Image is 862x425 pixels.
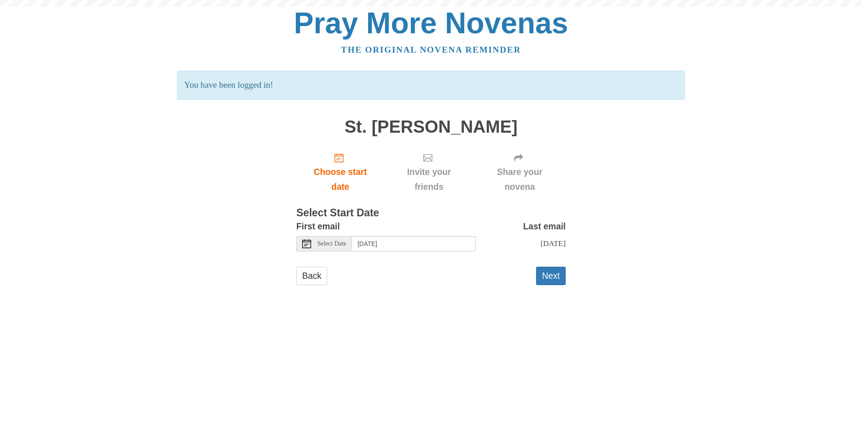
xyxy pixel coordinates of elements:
[483,165,557,194] span: Share your novena
[296,145,384,199] a: Choose start date
[536,267,566,285] button: Next
[541,239,566,248] span: [DATE]
[384,145,474,199] div: Click "Next" to confirm your start date first.
[341,45,521,54] a: The original novena reminder
[523,219,566,234] label: Last email
[296,207,566,219] h3: Select Start Date
[474,145,566,199] div: Click "Next" to confirm your start date first.
[294,6,568,40] a: Pray More Novenas
[296,117,566,137] h1: St. [PERSON_NAME]
[317,241,346,247] span: Select Date
[177,71,685,100] p: You have been logged in!
[305,165,375,194] span: Choose start date
[296,219,340,234] label: First email
[296,267,327,285] a: Back
[393,165,465,194] span: Invite your friends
